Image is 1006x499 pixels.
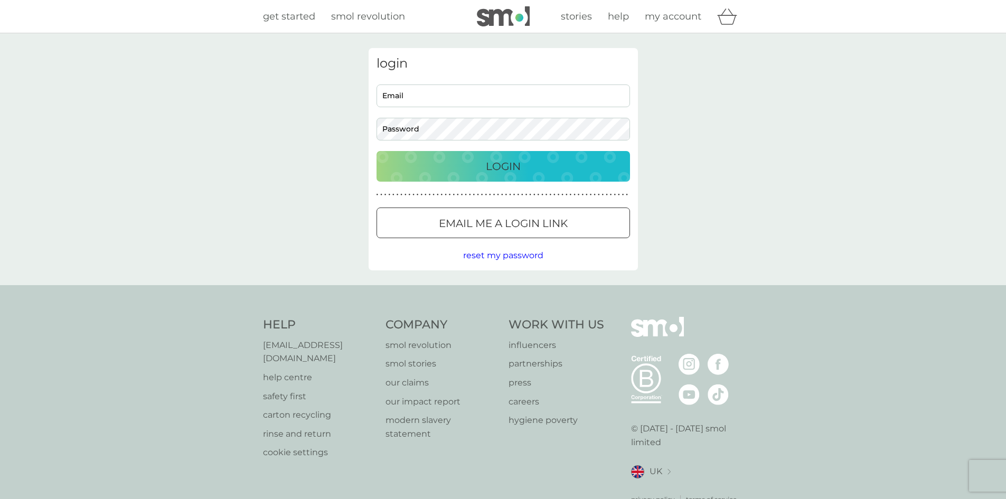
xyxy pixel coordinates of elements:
[594,192,596,197] p: ●
[505,192,507,197] p: ●
[578,192,580,197] p: ●
[509,413,604,427] a: hygiene poverty
[566,192,568,197] p: ●
[501,192,503,197] p: ●
[405,192,407,197] p: ●
[717,6,744,27] div: basket
[386,376,498,390] a: our claims
[420,192,422,197] p: ●
[377,192,379,197] p: ●
[429,192,431,197] p: ●
[513,192,515,197] p: ●
[708,354,729,375] img: visit the smol Facebook page
[481,192,483,197] p: ●
[602,192,604,197] p: ●
[509,357,604,371] a: partnerships
[263,408,375,422] a: carton recycling
[412,192,415,197] p: ●
[489,192,491,197] p: ●
[509,376,604,390] p: press
[388,192,390,197] p: ●
[529,192,531,197] p: ●
[477,192,479,197] p: ●
[533,192,535,197] p: ●
[553,192,556,197] p: ●
[461,192,463,197] p: ●
[465,192,467,197] p: ●
[453,192,455,197] p: ●
[392,192,394,197] p: ●
[441,192,443,197] p: ●
[561,9,592,24] a: stories
[549,192,551,197] p: ●
[586,192,588,197] p: ●
[433,192,435,197] p: ●
[521,192,523,197] p: ●
[631,317,684,353] img: smol
[509,192,511,197] p: ●
[263,9,315,24] a: get started
[608,9,629,24] a: help
[463,250,543,260] span: reset my password
[457,192,459,197] p: ●
[386,395,498,409] a: our impact report
[449,192,451,197] p: ●
[631,422,744,449] p: © [DATE] - [DATE] smol limited
[263,11,315,22] span: get started
[517,192,519,197] p: ●
[263,390,375,403] a: safety first
[561,192,563,197] p: ●
[486,158,521,175] p: Login
[386,357,498,371] a: smol stories
[377,56,630,71] h3: login
[437,192,439,197] p: ●
[485,192,487,197] p: ●
[679,354,700,375] img: visit the smol Instagram page
[386,413,498,440] a: modern slavery statement
[558,192,560,197] p: ●
[477,6,530,26] img: smol
[380,192,382,197] p: ●
[445,192,447,197] p: ●
[631,465,644,478] img: UK flag
[509,338,604,352] a: influencers
[598,192,600,197] p: ●
[679,384,700,405] img: visit the smol Youtube page
[386,338,498,352] a: smol revolution
[463,249,543,262] button: reset my password
[439,215,568,232] p: Email me a login link
[497,192,499,197] p: ●
[263,317,375,333] h4: Help
[708,384,729,405] img: visit the smol Tiktok page
[570,192,572,197] p: ●
[263,427,375,441] a: rinse and return
[538,192,540,197] p: ●
[626,192,628,197] p: ●
[331,11,405,22] span: smol revolution
[608,11,629,22] span: help
[263,338,375,365] a: [EMAIL_ADDRESS][DOMAIN_NAME]
[377,151,630,182] button: Login
[581,192,584,197] p: ●
[417,192,419,197] p: ●
[263,371,375,384] a: help centre
[331,9,405,24] a: smol revolution
[650,465,662,478] span: UK
[546,192,548,197] p: ●
[493,192,495,197] p: ●
[610,192,612,197] p: ●
[473,192,475,197] p: ●
[263,446,375,459] a: cookie settings
[409,192,411,197] p: ●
